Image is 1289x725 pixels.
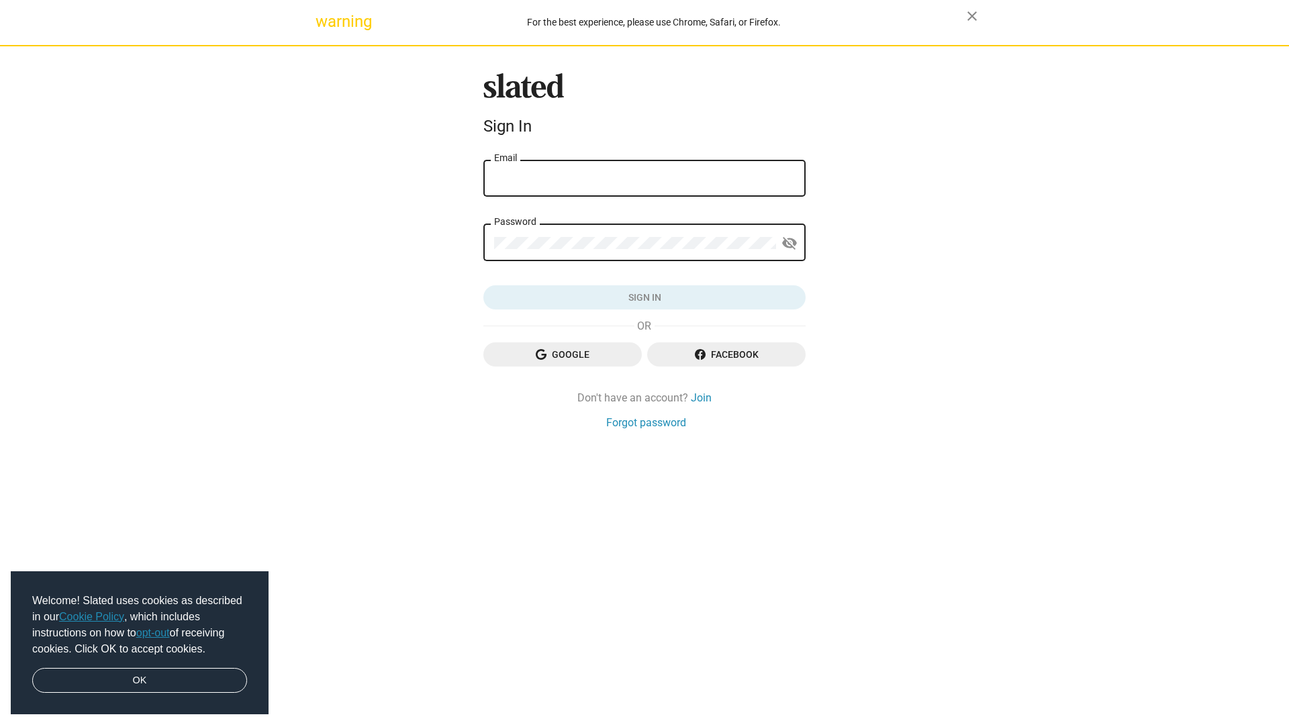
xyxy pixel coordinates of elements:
div: For the best experience, please use Chrome, Safari, or Firefox. [341,13,967,32]
div: Don't have an account? [483,391,806,405]
button: Show password [776,230,803,257]
a: Forgot password [606,416,686,430]
span: Google [494,342,631,367]
mat-icon: warning [316,13,332,30]
button: Google [483,342,642,367]
sl-branding: Sign In [483,73,806,142]
a: Cookie Policy [59,611,124,622]
div: Sign In [483,117,806,136]
div: cookieconsent [11,571,269,715]
a: opt-out [136,627,170,638]
button: Facebook [647,342,806,367]
mat-icon: visibility_off [781,233,798,254]
a: dismiss cookie message [32,668,247,693]
mat-icon: close [964,8,980,24]
span: Facebook [658,342,795,367]
a: Join [691,391,712,405]
span: Welcome! Slated uses cookies as described in our , which includes instructions on how to of recei... [32,593,247,657]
